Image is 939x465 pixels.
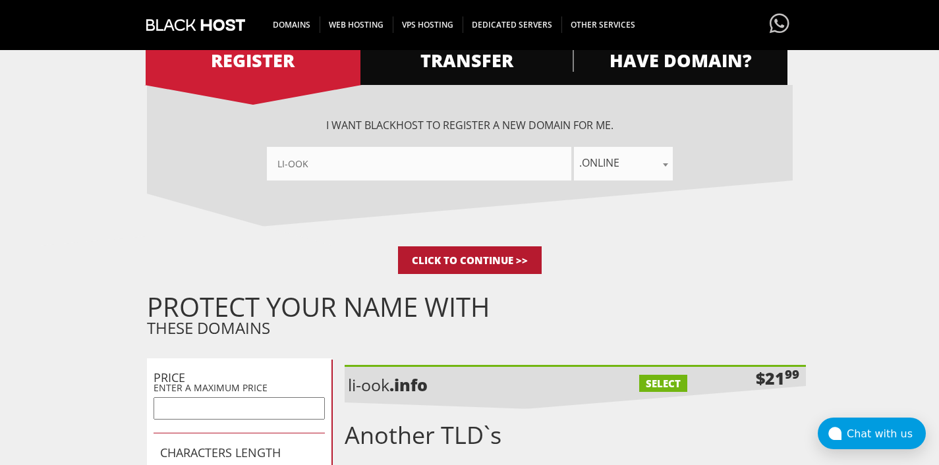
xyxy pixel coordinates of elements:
[320,16,393,33] span: WEB HOSTING
[389,373,428,396] b: .info
[146,49,360,72] span: REGISTER
[847,427,926,440] div: Chat with us
[147,118,793,180] div: I want BlackHOST to register a new domain for me.
[639,375,687,392] label: SELECT
[147,297,806,317] h1: PROTECT YOUR NAME WITH
[561,16,644,33] span: OTHER SERVICES
[348,373,579,396] p: li-ook
[154,381,325,394] p: ENTER A MAXIMUM PRICE
[756,367,799,389] div: $21
[147,297,806,339] div: THESE DOMAINS
[573,49,787,72] span: HAVE DOMAIN?
[393,16,463,33] span: VPS HOSTING
[785,366,799,382] sup: 99
[359,36,574,85] a: TRANSFER
[574,147,673,180] span: .online
[160,447,318,460] h1: CHARACTERS LENGTH
[264,16,320,33] span: DOMAINS
[463,16,562,33] span: DEDICATED SERVERS
[154,371,325,385] h1: PRICE
[146,36,360,85] a: REGISTER
[398,246,542,274] input: Click to Continue >>
[345,422,806,449] h1: Another TLD`s
[359,49,574,72] span: TRANSFER
[818,418,926,449] button: Chat with us
[574,153,673,172] span: .online
[573,36,787,85] a: HAVE DOMAIN?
